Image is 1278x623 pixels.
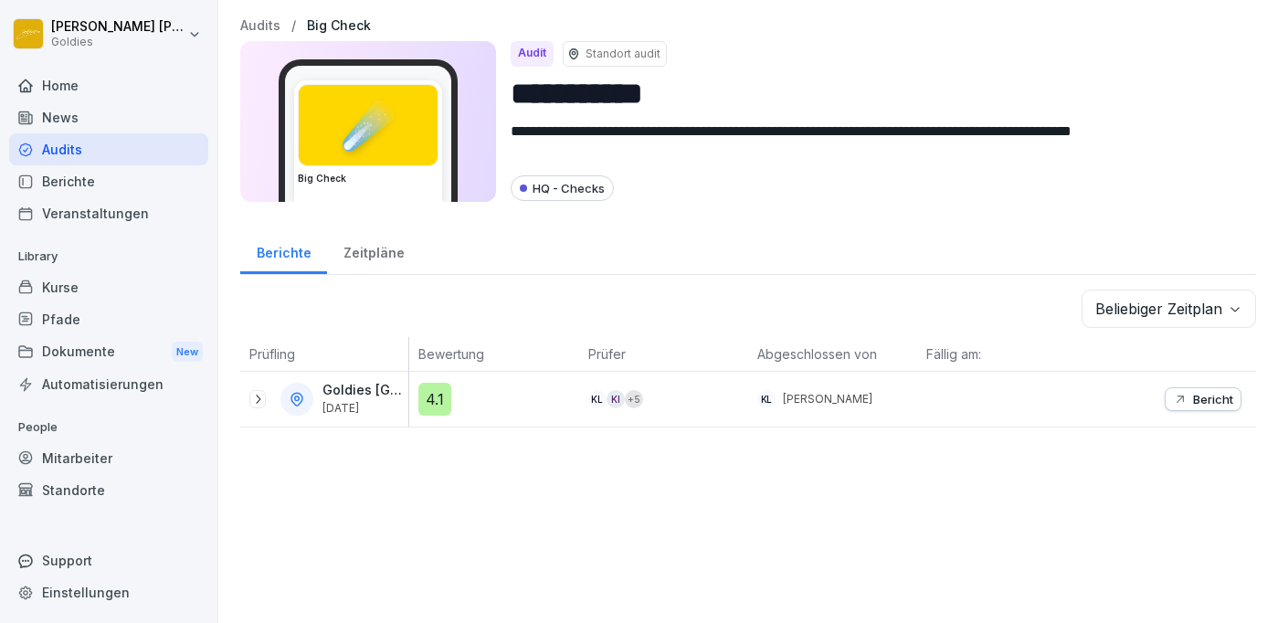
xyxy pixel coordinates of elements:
[511,175,614,201] div: HQ - Checks
[51,19,185,35] p: [PERSON_NAME] [PERSON_NAME]
[1165,387,1241,411] button: Bericht
[9,368,208,400] a: Automatisierungen
[9,197,208,229] a: Veranstaltungen
[240,18,280,34] a: Audits
[240,227,327,274] a: Berichte
[9,442,208,474] a: Mitarbeiter
[9,271,208,303] a: Kurse
[1193,392,1233,407] p: Bericht
[9,101,208,133] a: News
[9,335,208,369] div: Dokumente
[322,402,405,415] p: [DATE]
[9,303,208,335] a: Pfade
[322,383,405,398] p: Goldies [GEOGRAPHIC_DATA]
[586,46,660,62] p: Standort audit
[917,337,1086,372] th: Fällig am:
[299,85,438,165] div: ☄️
[607,390,625,408] div: KI
[9,242,208,271] p: Library
[298,172,438,185] h3: Big Check
[249,344,399,364] p: Prüfling
[625,390,643,408] div: + 5
[9,474,208,506] a: Standorte
[9,335,208,369] a: DokumenteNew
[9,413,208,442] p: People
[757,390,776,408] div: KL
[9,133,208,165] a: Audits
[418,344,569,364] p: Bewertung
[9,165,208,197] a: Berichte
[9,69,208,101] a: Home
[579,337,748,372] th: Prüfer
[783,391,872,407] p: [PERSON_NAME]
[291,18,296,34] p: /
[588,390,607,408] div: KL
[172,342,203,363] div: New
[418,383,451,416] div: 4.1
[511,41,554,67] div: Audit
[327,227,420,274] a: Zeitpläne
[757,344,908,364] p: Abgeschlossen von
[51,36,185,48] p: Goldies
[9,576,208,608] a: Einstellungen
[307,18,371,34] a: Big Check
[9,544,208,576] div: Support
